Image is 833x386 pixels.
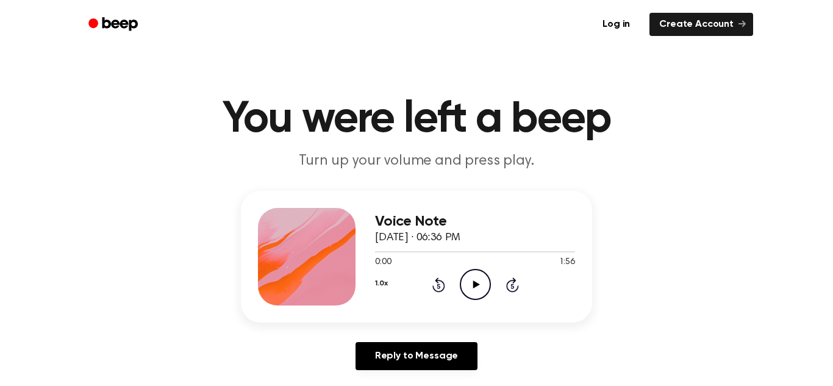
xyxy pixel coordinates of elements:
[375,256,391,269] span: 0:00
[80,13,149,37] a: Beep
[559,256,575,269] span: 1:56
[375,232,460,243] span: [DATE] · 06:36 PM
[375,213,575,230] h3: Voice Note
[375,273,387,294] button: 1.0x
[182,151,651,171] p: Turn up your volume and press play.
[104,98,729,141] h1: You were left a beep
[356,342,477,370] a: Reply to Message
[590,10,642,38] a: Log in
[649,13,753,36] a: Create Account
